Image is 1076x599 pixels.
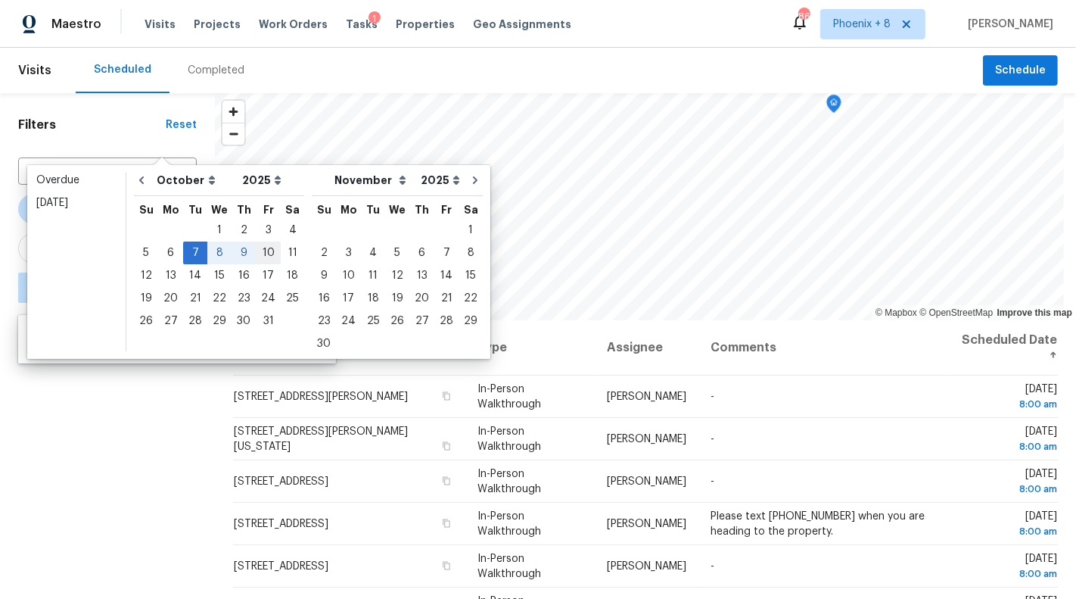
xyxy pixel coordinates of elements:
[31,169,122,351] ul: Date picker shortcuts
[183,310,207,332] div: Tue Oct 28 2025
[281,242,304,264] div: 11
[711,511,925,537] span: Please text [PHONE_NUMBER] when you are heading to the property.
[607,392,686,402] span: [PERSON_NAME]
[134,287,158,310] div: Sun Oct 19 2025
[232,219,256,242] div: Thu Oct 02 2025
[434,242,459,264] div: 7
[440,559,453,572] button: Copy Address
[158,287,183,310] div: Mon Oct 20 2025
[361,265,385,286] div: 11
[409,310,434,332] div: 27
[232,264,256,287] div: Thu Oct 16 2025
[158,310,183,332] div: Mon Oct 27 2025
[256,288,281,309] div: 24
[259,17,328,32] span: Work Orders
[417,169,464,192] select: Year
[361,242,385,264] div: 4
[607,476,686,487] span: [PERSON_NAME]
[281,220,304,241] div: 4
[232,288,256,309] div: 23
[183,265,207,286] div: 14
[875,307,917,318] a: Mapbox
[477,426,541,452] span: In-Person Walkthrough
[188,204,202,215] abbr: Tuesday
[312,242,336,264] div: Sun Nov 02 2025
[385,287,409,310] div: Wed Nov 19 2025
[194,17,241,32] span: Projects
[18,117,166,133] h1: Filters
[256,264,281,287] div: Fri Oct 17 2025
[396,17,455,32] span: Properties
[281,264,304,287] div: Sat Oct 18 2025
[336,288,361,309] div: 17
[833,17,891,32] span: Phoenix + 8
[336,287,361,310] div: Mon Nov 17 2025
[281,287,304,310] div: Sat Oct 25 2025
[166,117,197,133] div: Reset
[798,9,809,24] div: 86
[134,242,158,264] div: 5
[409,310,434,332] div: Thu Nov 27 2025
[459,242,483,264] div: 8
[346,19,378,30] span: Tasks
[711,561,714,572] span: -
[232,310,256,332] div: 30
[336,310,361,332] div: Mon Nov 24 2025
[317,204,331,215] abbr: Sunday
[256,242,281,264] div: Fri Oct 10 2025
[464,165,487,195] button: Go to next month
[409,242,434,264] div: 6
[312,310,336,332] div: Sun Nov 23 2025
[234,476,328,487] span: [STREET_ADDRESS]
[465,320,595,376] th: Type
[312,264,336,287] div: Sun Nov 09 2025
[207,220,232,241] div: 1
[477,384,541,410] span: In-Person Walkthrough
[177,163,198,184] button: Open
[163,204,179,215] abbr: Monday
[134,264,158,287] div: Sun Oct 12 2025
[409,265,434,286] div: 13
[331,169,417,192] select: Month
[336,264,361,287] div: Mon Nov 10 2025
[434,265,459,286] div: 14
[134,288,158,309] div: 19
[158,242,183,264] div: 6
[385,242,409,264] div: Wed Nov 05 2025
[207,242,232,264] div: 8
[281,265,304,286] div: 18
[958,439,1057,454] div: 8:00 am
[183,264,207,287] div: Tue Oct 14 2025
[211,204,228,215] abbr: Wednesday
[434,310,459,332] div: Fri Nov 28 2025
[183,287,207,310] div: Tue Oct 21 2025
[234,561,328,572] span: [STREET_ADDRESS]
[222,101,244,123] span: Zoom in
[440,474,453,488] button: Copy Address
[958,482,1057,497] div: 8:00 am
[607,561,686,572] span: [PERSON_NAME]
[434,264,459,287] div: Fri Nov 14 2025
[607,519,686,529] span: [PERSON_NAME]
[232,265,256,286] div: 16
[183,288,207,309] div: 21
[711,434,714,445] span: -
[207,219,232,242] div: Wed Oct 01 2025
[919,307,993,318] a: OpenStreetMap
[232,242,256,264] div: 9
[130,165,153,195] button: Go to previous month
[312,242,336,264] div: 2
[958,554,1057,582] span: [DATE]
[207,265,232,286] div: 15
[134,310,158,332] div: Sun Oct 26 2025
[385,288,409,309] div: 19
[232,287,256,310] div: Thu Oct 23 2025
[222,123,244,145] button: Zoom out
[440,516,453,530] button: Copy Address
[440,439,453,453] button: Copy Address
[215,93,1064,320] canvas: Map
[464,204,478,215] abbr: Saturday
[145,17,176,32] span: Visits
[434,242,459,264] div: Fri Nov 07 2025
